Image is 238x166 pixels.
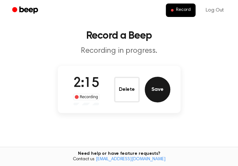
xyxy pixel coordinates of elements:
span: Contact us [4,157,234,162]
a: Beep [8,4,44,17]
span: Record [176,7,190,13]
p: Recording in progress. [8,46,230,56]
button: Delete Audio Record [114,77,140,102]
a: [EMAIL_ADDRESS][DOMAIN_NAME] [96,157,165,162]
span: 2:15 [73,77,99,90]
button: Record [166,4,196,17]
h1: Record a Beep [8,31,230,41]
a: Log Out [199,3,230,18]
button: Save Audio Record [145,77,170,102]
div: Recording [73,94,100,100]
